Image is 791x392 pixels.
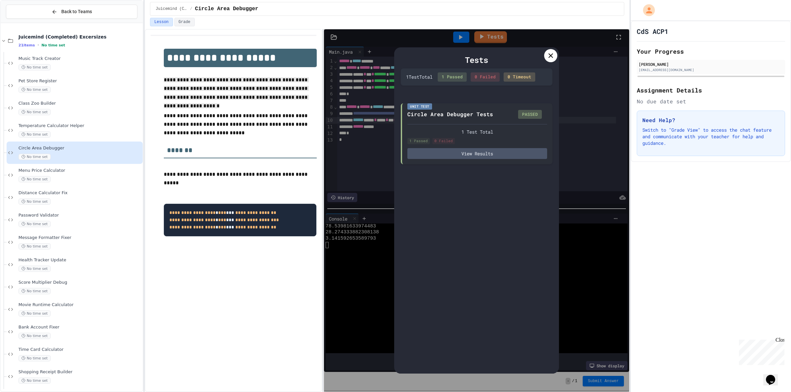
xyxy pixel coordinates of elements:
div: 0 Failed [432,138,455,144]
span: Temperature Calculator Helper [18,123,141,129]
span: Music Track Creator [18,56,141,62]
button: Grade [174,18,195,26]
span: No time set [18,355,51,361]
span: No time set [18,266,51,272]
span: No time set [18,198,51,205]
h2: Assignment Details [637,86,785,95]
button: Back to Teams [6,5,137,19]
div: 1 Passed [407,138,430,144]
span: No time set [18,221,51,227]
span: No time set [18,176,51,182]
h1: CdS ACP1 [637,27,668,36]
div: Tests [401,54,552,66]
span: Juicemind (Completed) Excersizes [18,34,141,40]
span: No time set [18,109,51,115]
span: Score Multiplier Debug [18,280,141,285]
iframe: chat widget [763,366,784,385]
div: 0 Failed [471,72,500,82]
div: 1 Test Total [407,128,547,135]
button: Lesson [150,18,173,26]
span: Circle Area Debugger [18,145,141,151]
span: Juicemind (Completed) Excersizes [156,6,187,12]
span: Menu Price Calculator [18,168,141,173]
span: Bank Account Fixer [18,325,141,330]
span: • [38,42,39,48]
span: No time set [18,288,51,294]
div: Chat with us now!Close [3,3,45,42]
span: No time set [18,131,51,138]
div: [EMAIL_ADDRESS][DOMAIN_NAME] [639,67,783,72]
span: Back to Teams [61,8,92,15]
div: Circle Area Debugger Tests [407,110,493,118]
span: No time set [18,310,51,317]
span: Shopping Receipt Builder [18,369,141,375]
span: No time set [42,43,65,47]
div: [PERSON_NAME] [639,61,783,67]
h2: Your Progress [637,47,785,56]
div: Unit Test [407,103,432,110]
span: No time set [18,64,51,70]
div: 0 Timeout [504,72,535,82]
span: No time set [18,333,51,339]
span: 21 items [18,43,35,47]
span: Health Tracker Update [18,257,141,263]
span: Circle Area Debugger [195,5,258,13]
iframe: chat widget [736,337,784,365]
span: Password Validator [18,213,141,218]
span: No time set [18,378,51,384]
div: My Account [636,3,657,18]
span: No time set [18,154,51,160]
div: 1 Passed [438,72,467,82]
span: Class Zoo Builder [18,101,141,106]
div: PASSED [518,110,542,119]
span: No time set [18,243,51,249]
p: Switch to "Grade View" to access the chat feature and communicate with your teacher for help and ... [642,127,779,146]
div: No due date set [637,97,785,105]
span: Distance Calculator Fix [18,190,141,196]
span: Time Card Calculator [18,347,141,353]
span: Movie Runtime Calculator [18,302,141,308]
h3: Need Help? [642,116,779,124]
button: View Results [407,148,547,159]
span: Pet Store Register [18,78,141,84]
span: Message Formatter Fixer [18,235,141,241]
span: / [190,6,192,12]
div: 1 Test Total [406,73,432,80]
span: No time set [18,87,51,93]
